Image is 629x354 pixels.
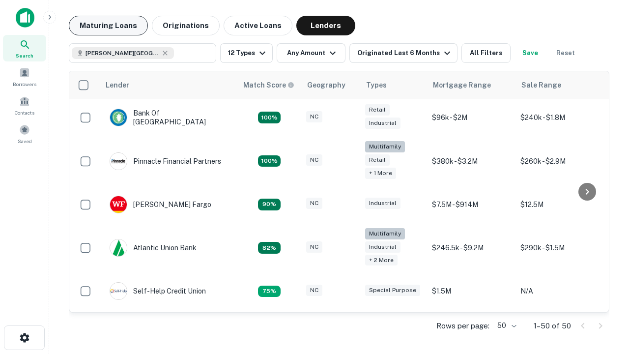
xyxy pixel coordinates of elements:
span: Saved [18,137,32,145]
div: Matching Properties: 14, hasApolloMatch: undefined [258,112,281,123]
td: $12.5M [515,186,604,223]
div: Originated Last 6 Months [357,47,453,59]
span: Search [16,52,33,59]
td: $1.5M [427,272,515,310]
div: Matching Properties: 12, hasApolloMatch: undefined [258,199,281,210]
div: [PERSON_NAME] Fargo [110,196,211,213]
td: $290k - $1.5M [515,223,604,273]
a: Search [3,35,46,61]
img: picture [110,153,127,170]
div: Mortgage Range [433,79,491,91]
td: N/A [515,272,604,310]
div: Lender [106,79,129,91]
a: Saved [3,120,46,147]
div: NC [306,198,322,209]
button: Active Loans [224,16,292,35]
a: Borrowers [3,63,46,90]
button: All Filters [461,43,511,63]
img: picture [110,239,127,256]
img: capitalize-icon.png [16,8,34,28]
div: Geography [307,79,345,91]
button: Reset [550,43,581,63]
button: Save your search to get updates of matches that match your search criteria. [515,43,546,63]
div: Bank Of [GEOGRAPHIC_DATA] [110,109,228,126]
p: 1–50 of 50 [534,320,571,332]
a: Contacts [3,92,46,118]
img: picture [110,283,127,299]
img: picture [110,196,127,213]
span: Borrowers [13,80,36,88]
div: NC [306,241,322,253]
th: Mortgage Range [427,71,515,99]
div: Industrial [365,198,400,209]
div: Types [366,79,387,91]
p: Rows per page: [436,320,489,332]
img: picture [110,109,127,126]
th: Geography [301,71,360,99]
button: Lenders [296,16,355,35]
td: $96k - $2M [427,99,515,136]
div: + 2 more [365,255,398,266]
div: NC [306,111,322,122]
td: $380k - $3.2M [427,136,515,186]
span: [PERSON_NAME][GEOGRAPHIC_DATA], [GEOGRAPHIC_DATA] [86,49,159,58]
th: Sale Range [515,71,604,99]
button: Originations [152,16,220,35]
button: 12 Types [220,43,273,63]
div: Retail [365,104,390,116]
div: Self-help Credit Union [110,282,206,300]
button: Any Amount [277,43,345,63]
div: Pinnacle Financial Partners [110,152,221,170]
td: $240k - $1.8M [515,99,604,136]
div: NC [306,154,322,166]
div: Capitalize uses an advanced AI algorithm to match your search with the best lender. The match sco... [243,80,294,90]
span: Contacts [15,109,34,117]
td: $7.5M - $914M [427,186,515,223]
div: + 1 more [365,168,396,179]
div: Matching Properties: 10, hasApolloMatch: undefined [258,286,281,297]
div: Atlantic Union Bank [110,239,197,257]
div: Matching Properties: 24, hasApolloMatch: undefined [258,155,281,167]
div: Retail [365,154,390,166]
div: 50 [493,319,518,333]
td: $246.5k - $9.2M [427,223,515,273]
th: Capitalize uses an advanced AI algorithm to match your search with the best lender. The match sco... [237,71,301,99]
th: Lender [100,71,237,99]
div: Sale Range [521,79,561,91]
th: Types [360,71,427,99]
div: Industrial [365,118,400,129]
div: Matching Properties: 11, hasApolloMatch: undefined [258,242,281,254]
td: $260k - $2.9M [515,136,604,186]
iframe: Chat Widget [580,244,629,291]
div: Multifamily [365,228,405,239]
div: Special Purpose [365,285,420,296]
h6: Match Score [243,80,292,90]
button: Maturing Loans [69,16,148,35]
div: Multifamily [365,141,405,152]
button: Originated Last 6 Months [349,43,457,63]
div: NC [306,285,322,296]
div: Industrial [365,241,400,253]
